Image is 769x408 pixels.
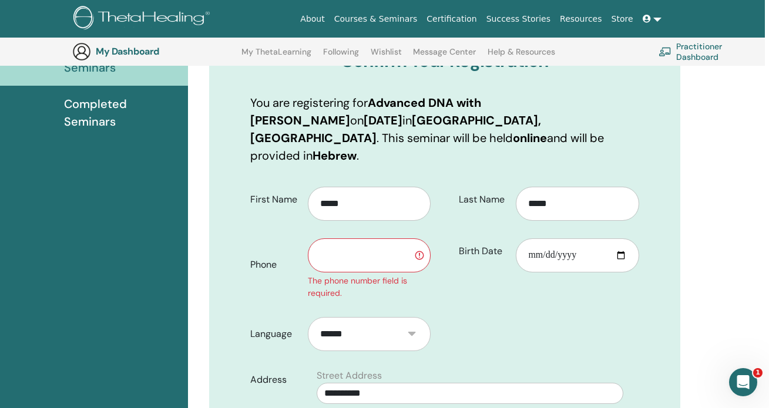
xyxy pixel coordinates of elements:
label: Language [241,323,307,345]
a: Certification [422,8,481,30]
iframe: Intercom live chat [729,368,757,396]
b: online [513,130,547,146]
label: First Name [241,188,307,211]
b: [GEOGRAPHIC_DATA], [GEOGRAPHIC_DATA] [250,113,541,146]
img: chalkboard-teacher.svg [659,47,671,56]
span: 1 [753,368,763,377]
img: logo.png [73,6,214,32]
label: Phone [241,254,307,276]
p: You are registering for on in . This seminar will be held and will be provided in . [250,94,639,164]
div: The phone number field is required. [308,275,431,299]
h3: Confirm Your Registration [250,50,639,72]
a: Practitioner Dashboard [659,39,758,65]
img: generic-user-icon.jpg [72,42,91,61]
a: Following [323,47,359,66]
a: Message Center [413,47,476,66]
a: Resources [555,8,607,30]
a: My ThetaLearning [241,47,311,66]
a: Help & Resources [488,47,555,66]
a: Wishlist [371,47,402,66]
span: Completed Seminars [64,95,179,130]
label: Birth Date [450,240,516,262]
b: Advanced DNA with [PERSON_NAME] [250,95,481,128]
a: Success Stories [482,8,555,30]
h3: My Dashboard [96,46,213,57]
b: Hebrew [313,148,357,163]
b: [DATE] [364,113,402,128]
label: Street Address [317,369,382,383]
label: Address [241,369,309,391]
a: Courses & Seminars [330,8,422,30]
label: Last Name [450,188,516,211]
a: About [295,8,329,30]
a: Store [607,8,638,30]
